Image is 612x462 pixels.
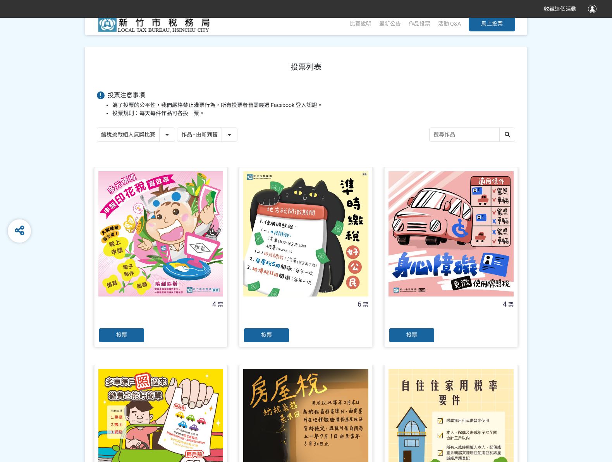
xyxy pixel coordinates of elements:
[358,300,361,308] span: 6
[350,21,371,27] a: 比賽說明
[544,6,576,12] span: 收藏這個活動
[94,167,228,347] a: 4票投票
[261,332,272,338] span: 投票
[469,16,515,31] button: 馬上投票
[112,109,515,117] li: 投票規則：每天每件作品可各投一票。
[218,302,223,308] span: 票
[409,21,430,27] span: 作品投票
[379,21,401,27] a: 最新公告
[97,62,515,72] h1: 投票列表
[438,21,461,27] a: 活動 Q&A
[363,302,368,308] span: 票
[481,21,503,27] span: 馬上投票
[508,302,514,308] span: 票
[212,300,216,308] span: 4
[112,101,515,109] li: 為了投票的公平性，我們嚴格禁止灌票行為，所有投票者皆需經過 Facebook 登入認證。
[239,167,373,347] a: 6票投票
[406,332,417,338] span: 投票
[116,332,127,338] span: 投票
[384,167,518,347] a: 4票投票
[430,128,515,141] input: 搜尋作品
[503,300,507,308] span: 4
[108,91,145,99] span: 投票注意事項
[97,14,213,33] img: 好竹意租稅圖卡創作比賽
